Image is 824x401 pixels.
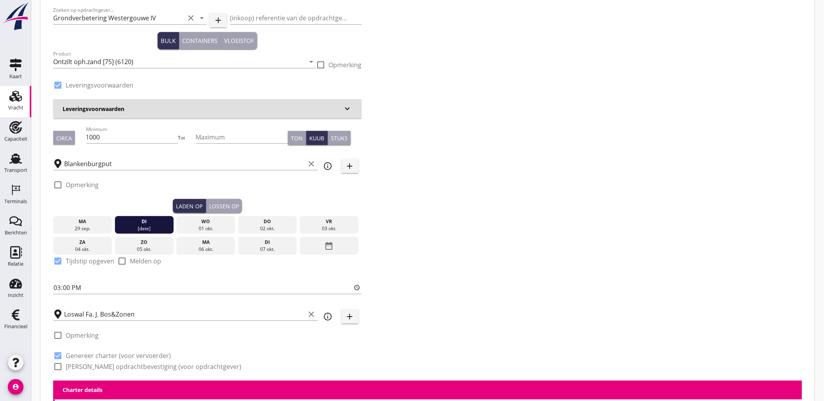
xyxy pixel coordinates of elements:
div: vr [302,218,357,225]
label: [PERSON_NAME] opdrachtbevestiging (voor opdrachtgever) [66,363,241,371]
input: Minimum [86,131,178,143]
i: info_outline [323,161,333,171]
div: di [117,218,172,225]
input: Product [53,55,305,68]
button: Vloeistof [221,32,257,49]
i: account_circle [8,379,23,395]
button: Lossen op [206,199,242,213]
label: Opmerking [66,181,99,189]
div: Capaciteit [4,136,27,141]
label: Opmerking [66,331,99,339]
i: keyboard_arrow_down [343,104,352,113]
div: 03 okt. [302,225,357,232]
i: add [345,312,355,321]
div: za [55,239,110,246]
div: [DATE] [117,225,172,232]
div: Bulk [161,36,176,45]
div: Tot [178,134,196,141]
div: ma [55,218,110,225]
div: Containers [182,36,217,45]
div: Terminals [4,199,27,204]
div: wo [178,218,233,225]
input: (inkoop) referentie van de opdrachtgever [230,12,361,24]
button: Bulk [158,32,179,49]
button: Stuks [328,131,351,145]
button: Laden op [173,199,206,213]
div: Berichten [5,230,27,235]
i: arrow_drop_down [197,13,206,23]
input: Losplaats [64,308,305,320]
div: Inzicht [8,293,23,298]
input: Maximum [196,131,288,143]
div: 07 okt. [240,246,295,253]
label: Melden op [130,257,161,265]
div: ma [178,239,233,246]
div: 06 okt. [178,246,233,253]
h3: Leveringsvoorwaarden [63,105,343,113]
i: clear [307,310,316,319]
i: clear [186,13,196,23]
div: Vloeistof [224,36,254,45]
div: di [240,239,295,246]
i: date_range [325,239,334,253]
div: 01 okt. [178,225,233,232]
div: Kuub [309,134,324,142]
div: Ton [291,134,303,142]
label: Opmerking [329,61,362,69]
div: Circa [56,134,72,142]
div: Transport [4,168,27,173]
div: Laden op [176,202,203,210]
div: zo [117,239,172,246]
button: Circa [53,131,75,145]
i: clear [307,159,316,168]
div: Lossen op [209,202,239,210]
div: 02 okt. [240,225,295,232]
div: Vracht [8,105,23,110]
div: Stuks [331,134,348,142]
div: Relatie [8,261,23,267]
input: Zoeken op opdrachtgever... [53,12,185,24]
i: add [214,16,223,25]
div: 04 okt. [55,246,110,253]
i: arrow_drop_down [307,57,316,66]
button: Kuub [306,131,328,145]
button: Ton [288,131,306,145]
i: info_outline [323,312,333,321]
label: Genereer charter (voor vervoerder) [66,352,171,360]
div: Kaart [9,74,22,79]
div: 29 sep. [55,225,110,232]
div: 05 okt. [117,246,172,253]
div: do [240,218,295,225]
button: Containers [179,32,221,49]
label: Tijdstip opgeven [66,257,114,265]
label: Leveringsvoorwaarden [66,81,133,89]
i: add [345,161,355,171]
input: Laadplaats [64,158,305,170]
div: Financieel [4,324,27,329]
img: logo-small.a267ee39.svg [2,2,30,31]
